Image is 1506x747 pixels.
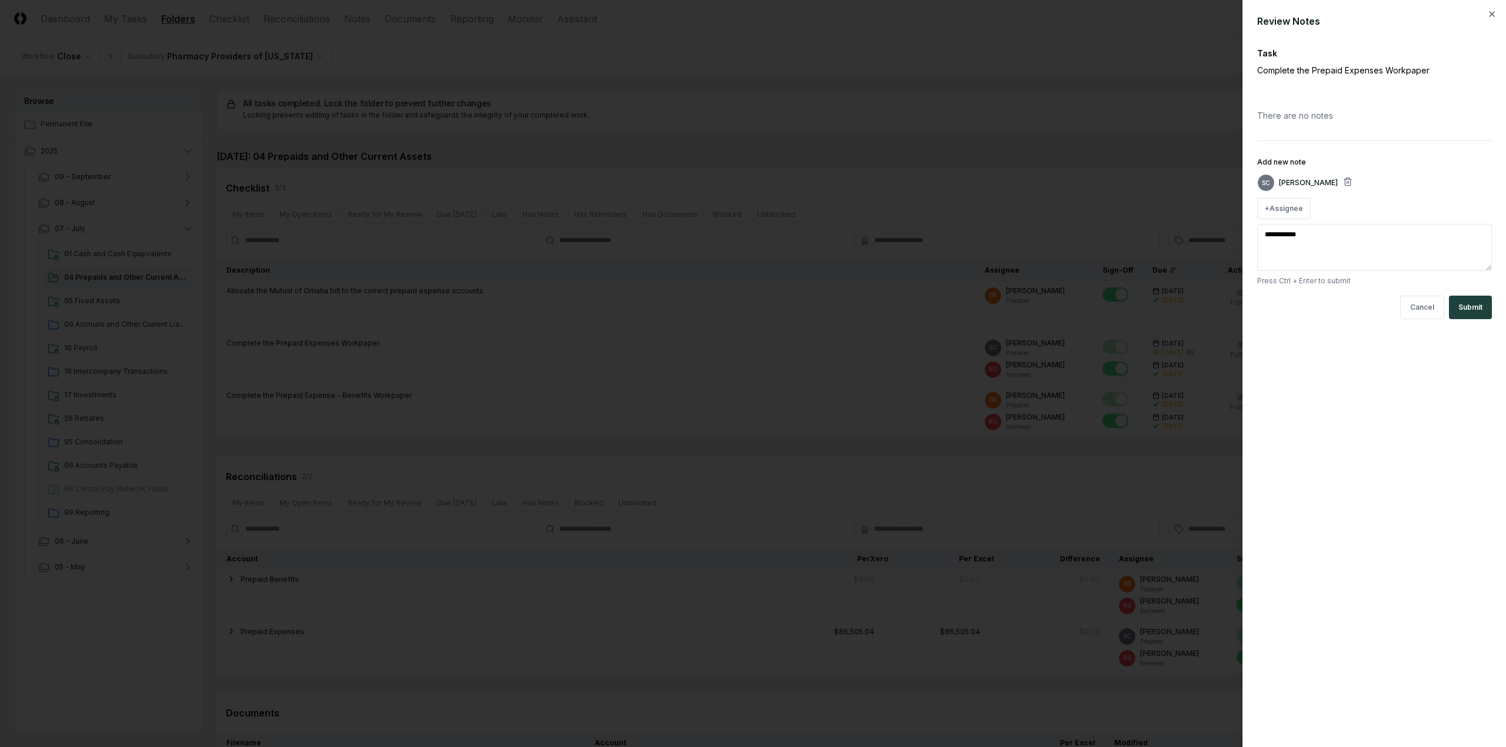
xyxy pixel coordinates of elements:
[1257,64,1451,76] p: Complete the Prepaid Expenses Workpaper
[1257,47,1492,59] div: Task
[1257,158,1306,166] label: Add new note
[1400,296,1444,319] button: Cancel
[1449,296,1492,319] button: Submit
[1257,14,1492,28] div: Review Notes
[1262,179,1270,187] span: SC
[1257,198,1311,219] button: +Assignee
[1257,100,1492,131] div: There are no notes
[1257,276,1492,286] p: Press Ctrl + Enter to submit
[1279,177,1338,188] p: [PERSON_NAME]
